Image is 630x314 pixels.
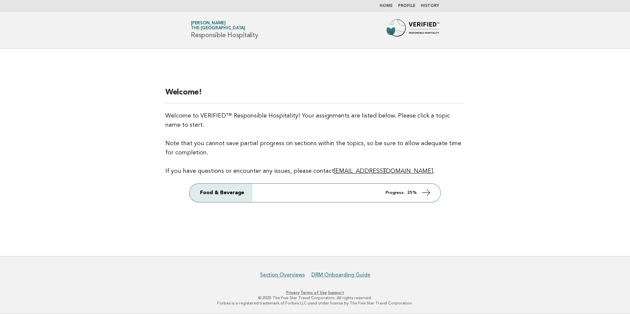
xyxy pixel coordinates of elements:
[421,4,439,8] a: History
[191,21,258,39] h1: Responsible Hospitality
[387,19,439,40] img: Forbes Travel Guide
[301,290,327,295] a: Terms of Use
[311,272,370,278] a: DRM Onboarding Guide
[165,111,465,176] p: Welcome to VERIFIED™ Responsible Hospitality! Your assignments are listed below. Please click a t...
[328,290,344,295] a: Support
[189,184,441,202] a: Food & Beverage Progress: 25%
[386,191,405,195] em: Progress:
[113,290,517,295] p: · ·
[113,301,517,306] p: Forbes is a registered trademark of Forbes LLC used under license by The Five Star Travel Corpora...
[191,21,245,30] a: [PERSON_NAME]The [GEOGRAPHIC_DATA]
[398,4,415,8] a: Profile
[191,26,245,31] span: The [GEOGRAPHIC_DATA]
[260,272,305,278] a: Section Overviews
[113,295,517,301] p: © 2025 The Five Star Travel Corporation. All rights reserved.
[286,290,300,295] a: Privacy
[165,87,465,103] h2: Welcome!
[334,168,433,174] a: [EMAIL_ADDRESS][DOMAIN_NAME]
[380,4,393,8] a: Home
[407,191,417,195] strong: 25%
